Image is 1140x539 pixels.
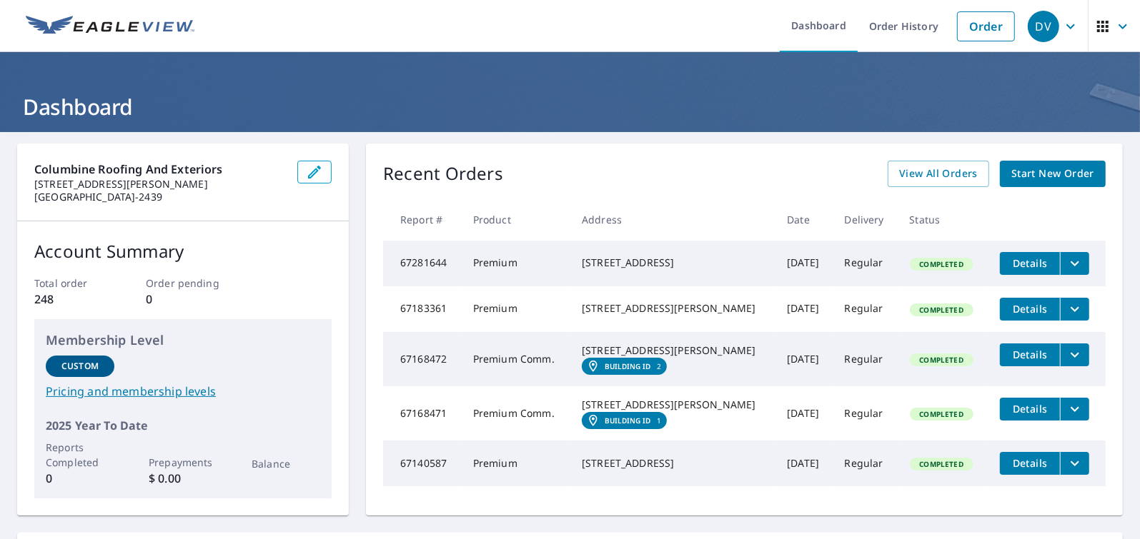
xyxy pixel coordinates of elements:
td: 67281644 [383,241,462,286]
p: Total order [34,276,109,291]
td: 67168472 [383,332,462,386]
p: Recent Orders [383,161,503,187]
span: Details [1008,302,1051,316]
em: Building ID [605,416,651,425]
td: Regular [833,241,898,286]
td: Regular [833,440,898,486]
a: Order [957,11,1015,41]
span: Details [1008,402,1051,415]
button: detailsBtn-67140587 [1000,452,1060,475]
span: Details [1008,256,1051,270]
p: Order pending [146,276,220,291]
a: Pricing and membership levels [46,383,320,400]
span: Completed [911,355,972,365]
button: filesDropdownBtn-67281644 [1060,252,1089,275]
td: 67168471 [383,386,462,440]
p: $ 0.00 [149,470,217,487]
a: Start New Order [1000,161,1106,187]
td: [DATE] [775,332,833,386]
span: Details [1008,456,1051,470]
p: [STREET_ADDRESS][PERSON_NAME] [34,178,286,191]
button: detailsBtn-67168472 [1000,343,1060,366]
td: [DATE] [775,286,833,332]
th: Status [898,198,989,241]
th: Product [462,198,570,241]
p: [GEOGRAPHIC_DATA]-2439 [34,191,286,203]
span: Completed [911,259,972,269]
td: [DATE] [775,386,833,440]
td: Premium [462,241,570,286]
p: Balance [252,456,320,471]
h1: Dashboard [17,92,1123,121]
th: Delivery [833,198,898,241]
p: Account Summary [34,238,332,264]
td: [DATE] [775,241,833,286]
img: EV Logo [26,16,194,37]
p: 2025 Year To Date [46,417,320,434]
span: Start New Order [1011,165,1094,183]
td: Regular [833,386,898,440]
button: detailsBtn-67168471 [1000,398,1060,420]
td: Regular [833,286,898,332]
td: 67183361 [383,286,462,332]
a: Building ID1 [582,412,667,429]
p: 0 [146,291,220,308]
div: [STREET_ADDRESS] [582,456,764,470]
td: 67140587 [383,440,462,486]
span: Completed [911,409,972,419]
a: Building ID2 [582,358,667,375]
em: Building ID [605,362,651,371]
a: View All Orders [888,161,989,187]
span: Completed [911,305,972,315]
button: detailsBtn-67281644 [1000,252,1060,275]
p: Custom [61,360,99,373]
p: 248 [34,291,109,308]
p: Reports Completed [46,440,114,470]
p: Membership Level [46,331,320,350]
th: Date [775,198,833,241]
p: Columbine Roofing and Exteriors [34,161,286,178]
td: Premium Comm. [462,386,570,440]
td: [DATE] [775,440,833,486]
div: [STREET_ADDRESS][PERSON_NAME] [582,301,764,316]
span: View All Orders [899,165,978,183]
div: [STREET_ADDRESS] [582,256,764,270]
th: Report # [383,198,462,241]
button: detailsBtn-67183361 [1000,298,1060,321]
div: [STREET_ADDRESS][PERSON_NAME] [582,343,764,358]
span: Details [1008,348,1051,361]
button: filesDropdownBtn-67140587 [1060,452,1089,475]
span: Completed [911,459,972,469]
button: filesDropdownBtn-67168471 [1060,398,1089,420]
p: Prepayments [149,455,217,470]
td: Premium Comm. [462,332,570,386]
td: Premium [462,440,570,486]
button: filesDropdownBtn-67168472 [1060,343,1089,366]
div: DV [1028,11,1059,42]
td: Premium [462,286,570,332]
td: Regular [833,332,898,386]
p: 0 [46,470,114,487]
th: Address [570,198,775,241]
div: [STREET_ADDRESS][PERSON_NAME] [582,398,764,412]
button: filesDropdownBtn-67183361 [1060,298,1089,321]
